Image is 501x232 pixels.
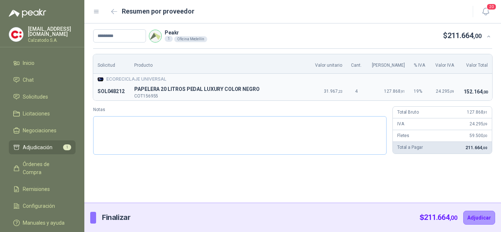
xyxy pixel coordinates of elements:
span: ,00 [482,146,487,150]
p: Calzatodo S.A. [28,38,76,43]
span: Inicio [23,59,34,67]
span: PAPELERA 20 LITROS PEDAL LUXURY COLOR NEGRO [134,85,305,94]
span: 24.295 [469,121,487,126]
span: 24.295 [436,89,454,94]
a: Inicio [9,56,76,70]
th: Cant. [347,54,366,74]
span: ,91 [401,89,405,93]
img: Company Logo [149,30,161,42]
div: Oficina Medellín [174,36,207,42]
button: Adjudicar [463,211,495,225]
a: Remisiones [9,182,76,196]
p: SOL048212 [98,87,125,96]
label: Notas [93,106,387,113]
span: Adjudicación [23,143,52,151]
a: Configuración [9,199,76,213]
p: Total Bruto [397,109,418,116]
th: Valor Total [458,54,492,74]
p: P [134,85,305,94]
span: Licitaciones [23,110,50,118]
a: Chat [9,73,76,87]
td: 4 [347,83,366,100]
span: 211.664 [465,145,487,150]
img: Company Logo [9,27,23,41]
div: 1 [165,36,173,42]
span: 211.664 [424,213,457,222]
p: Finalizar [102,212,130,223]
span: Remisiones [23,185,50,193]
th: Solicitud [93,54,130,74]
p: $ [420,212,457,223]
span: 127.868 [384,89,405,94]
span: 59.500 [469,133,487,138]
span: 20 [486,3,497,10]
span: ,09 [483,122,487,126]
td: 19 % [409,83,430,100]
span: 152.164 [464,89,488,95]
a: Órdenes de Compra [9,157,76,179]
p: $ [443,30,482,41]
img: Logo peakr [9,9,46,18]
a: Negociaciones [9,124,76,137]
p: IVA [397,121,404,128]
a: Licitaciones [9,107,76,121]
p: COT156955 [134,94,305,98]
span: 127.868 [467,110,487,115]
th: Valor IVA [430,54,458,74]
span: ,09 [450,89,454,93]
span: ,91 [483,110,487,114]
span: Configuración [23,202,55,210]
div: ECORECICLAJE UNIVERSAL [98,76,488,83]
th: % IVA [409,54,430,74]
h2: Resumen por proveedor [122,6,194,16]
th: [PERSON_NAME] [366,54,409,74]
span: ,00 [473,33,482,40]
span: ,00 [450,214,457,221]
img: Company Logo [98,76,103,82]
span: ,00 [482,90,488,95]
span: 31.967 [324,89,342,94]
th: Producto [130,54,310,74]
span: ,00 [483,134,487,138]
p: Fletes [397,132,409,139]
span: Negociaciones [23,126,56,135]
span: Chat [23,76,34,84]
p: [EMAIL_ADDRESS][DOMAIN_NAME] [28,26,76,37]
a: Adjudicación1 [9,140,76,154]
span: Solicitudes [23,93,48,101]
span: 1 [63,144,71,150]
span: Manuales y ayuda [23,219,65,227]
span: ,23 [338,89,342,93]
a: Manuales y ayuda [9,216,76,230]
th: Valor unitario [310,54,347,74]
p: Peakr [165,30,207,35]
button: 20 [479,5,492,18]
span: Órdenes de Compra [23,160,69,176]
p: Total a Pagar [397,144,423,151]
span: 211.664 [447,31,482,40]
a: Solicitudes [9,90,76,104]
